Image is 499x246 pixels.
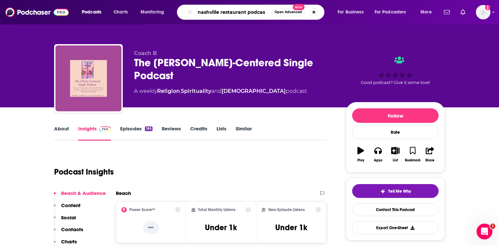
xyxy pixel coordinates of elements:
[181,88,211,94] a: Spirituality
[54,125,69,141] a: About
[375,8,406,17] span: For Podcasters
[405,158,420,162] div: Bookmark
[272,8,305,16] button: Open AdvancedNew
[388,189,411,194] span: Tell Me Why
[143,221,159,234] p: --
[54,226,83,238] button: Contacts
[476,5,490,19] img: User Profile
[116,190,131,196] h2: Reach
[275,223,307,232] h3: Under 1k
[490,224,495,229] span: 1
[54,214,76,227] button: Social
[275,11,302,14] span: Open Advanced
[77,7,110,17] button: open menu
[195,7,272,17] input: Search podcasts, credits, & more...
[352,184,439,198] button: tell me why sparkleTell Me Why
[99,126,111,132] img: Podchaser Pro
[420,8,432,17] span: More
[352,125,439,139] div: Rate
[109,7,132,17] a: Charts
[236,125,252,141] a: Similar
[370,7,416,17] button: open menu
[357,158,364,162] div: Play
[114,8,128,17] span: Charts
[61,238,77,245] p: Charts
[82,8,101,17] span: Podcasts
[369,143,386,166] button: Apps
[61,190,106,196] p: Reach & Audience
[216,125,226,141] a: Lists
[134,87,307,95] div: A weekly podcast
[78,125,111,141] a: InsightsPodchaser Pro
[162,125,181,141] a: Reviews
[134,50,157,56] span: Coach B
[205,223,237,232] h3: Under 1k
[425,158,434,162] div: Share
[120,125,152,141] a: Episodes186
[141,8,164,17] span: Monitoring
[352,143,369,166] button: Play
[485,5,490,10] svg: Email not verified
[333,7,372,17] button: open menu
[441,7,452,18] a: Show notifications dropdown
[476,5,490,19] button: Show profile menu
[477,224,492,239] iframe: Intercom live chat
[61,214,76,221] p: Social
[293,4,305,10] span: New
[352,221,439,234] button: Export One-Sheet
[338,8,364,17] span: For Business
[211,88,221,94] span: and
[183,5,331,20] div: Search podcasts, credits, & more...
[136,7,173,17] button: open menu
[268,207,305,212] h2: New Episode Listens
[198,207,235,212] h2: Total Monthly Listens
[61,226,83,232] p: Contacts
[61,202,81,208] p: Content
[54,167,114,177] h1: Podcast Insights
[458,7,468,18] a: Show notifications dropdown
[352,203,439,216] a: Contact This Podcast
[221,88,286,94] a: [DEMOGRAPHIC_DATA]
[157,88,180,94] a: Religion
[180,88,181,94] span: ,
[361,80,430,85] span: Good podcast? Give it some love!
[416,7,440,17] button: open menu
[145,126,152,131] div: 186
[404,143,421,166] button: Bookmark
[380,189,385,194] img: tell me why sparkle
[54,202,81,214] button: Content
[5,6,69,18] img: Podchaser - Follow, Share and Rate Podcasts
[387,143,404,166] button: List
[55,45,121,111] img: The Christ-Centered Single Podcast
[421,143,439,166] button: Share
[352,108,439,123] button: Follow
[54,190,106,202] button: Reach & Audience
[129,207,155,212] h2: Power Score™
[346,50,445,91] div: Good podcast? Give it some love!
[374,158,383,162] div: Apps
[393,158,398,162] div: List
[190,125,207,141] a: Credits
[476,5,490,19] span: Logged in as EllaRoseMurphy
